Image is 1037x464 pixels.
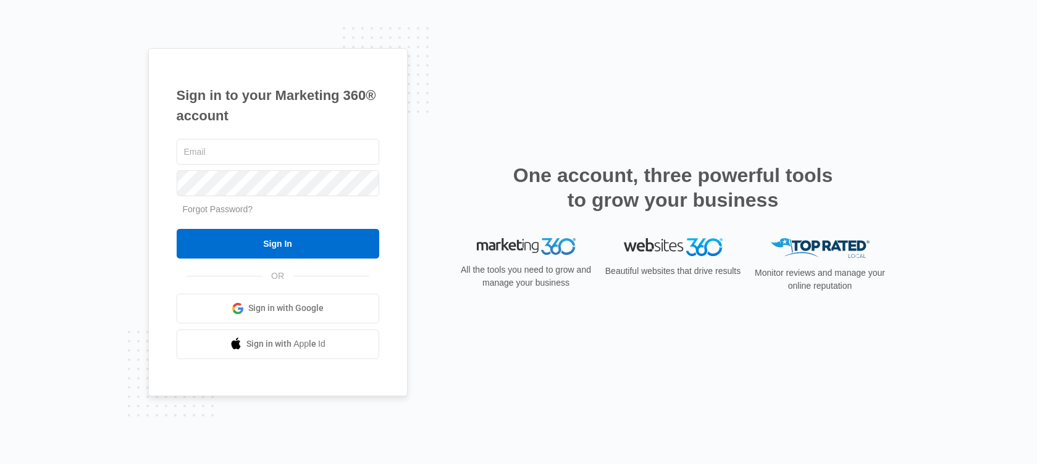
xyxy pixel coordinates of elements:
img: Marketing 360 [477,238,576,255]
img: Websites 360 [624,238,723,256]
img: Top Rated Local [771,238,870,259]
span: Sign in with Google [248,302,324,315]
p: Monitor reviews and manage your online reputation [751,267,889,292]
span: OR [262,270,293,283]
p: All the tools you need to grow and manage your business [457,263,595,289]
h1: Sign in to your Marketing 360® account [177,85,379,126]
a: Sign in with Apple Id [177,329,379,359]
input: Email [177,139,379,165]
a: Forgot Password? [183,204,253,214]
span: Sign in with Apple Id [246,338,325,350]
h2: One account, three powerful tools to grow your business [510,163,837,212]
input: Sign In [177,229,379,259]
p: Beautiful websites that drive results [604,265,742,278]
a: Sign in with Google [177,294,379,323]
